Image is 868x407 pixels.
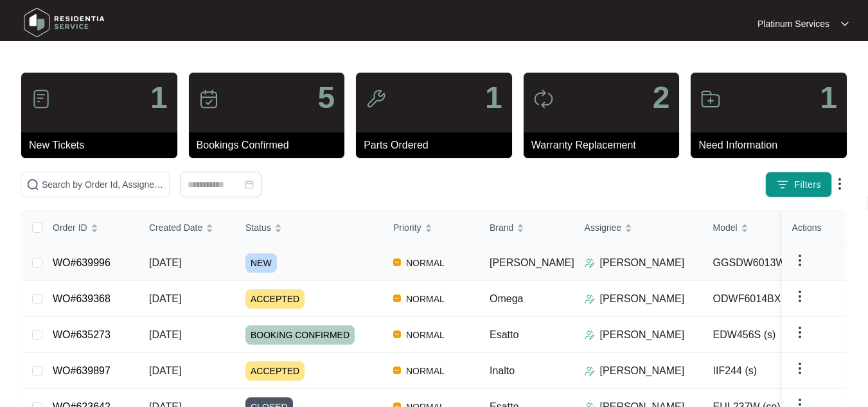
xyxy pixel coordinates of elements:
img: Assigner Icon [585,330,595,340]
img: dropdown arrow [792,325,808,340]
th: Actions [782,211,846,245]
img: icon [700,89,721,109]
span: ACCEPTED [245,361,305,381]
a: WO#635273 [53,329,111,340]
th: Order ID [42,211,139,245]
a: WO#639996 [53,257,111,268]
p: [PERSON_NAME] [600,291,685,307]
span: [PERSON_NAME] [490,257,574,268]
span: Brand [490,221,513,235]
th: Model [703,211,831,245]
img: residentia service logo [19,3,109,42]
span: Omega [490,293,523,304]
p: [PERSON_NAME] [600,255,685,271]
td: IIF244 (s) [703,353,831,389]
a: WO#639368 [53,293,111,304]
p: [PERSON_NAME] [600,363,685,379]
th: Priority [383,211,479,245]
img: icon [31,89,51,109]
span: Assignee [585,221,622,235]
span: NORMAL [401,327,450,343]
img: Vercel Logo [393,258,401,266]
span: Created Date [149,221,202,235]
img: dropdown arrow [792,253,808,268]
p: Need Information [698,138,847,153]
img: Assigner Icon [585,258,595,268]
p: Bookings Confirmed [197,138,345,153]
img: dropdown arrow [792,289,808,304]
img: Vercel Logo [393,366,401,374]
p: [PERSON_NAME] [600,327,685,343]
span: Status [245,221,271,235]
span: [DATE] [149,257,181,268]
p: 1 [820,82,837,113]
img: Assigner Icon [585,366,595,376]
p: 2 [653,82,670,113]
span: Model [713,221,738,235]
span: Order ID [53,221,87,235]
img: icon [199,89,219,109]
td: EDW456S (s) [703,317,831,353]
p: 1 [485,82,502,113]
input: Search by Order Id, Assignee Name, Customer Name, Brand and Model [42,177,164,192]
img: icon [533,89,554,109]
img: Assigner Icon [585,294,595,304]
p: New Tickets [29,138,177,153]
span: [DATE] [149,293,181,304]
span: ACCEPTED [245,289,305,309]
p: Warranty Replacement [531,138,680,153]
span: BOOKING CONFIRMED [245,325,355,345]
span: NORMAL [401,255,450,271]
th: Created Date [139,211,235,245]
td: ODWF6014BX [703,281,831,317]
th: Assignee [574,211,703,245]
img: search-icon [26,178,39,191]
td: GGSDW6013W [703,245,831,281]
span: Esatto [490,329,518,340]
span: Filters [794,178,821,192]
span: NEW [245,253,277,273]
span: Priority [393,221,421,235]
p: 1 [150,82,168,113]
th: Brand [479,211,574,245]
img: icon [366,89,386,109]
button: filter iconFilters [765,172,832,197]
span: [DATE] [149,329,181,340]
span: [DATE] [149,365,181,376]
span: Inalto [490,365,515,376]
th: Status [235,211,383,245]
img: dropdown arrow [841,21,849,27]
img: dropdown arrow [832,176,847,192]
a: WO#639897 [53,365,111,376]
img: Vercel Logo [393,330,401,338]
p: Platinum Services [757,17,829,30]
p: Parts Ordered [364,138,512,153]
img: dropdown arrow [792,361,808,376]
img: filter icon [776,178,789,191]
img: Vercel Logo [393,294,401,302]
span: NORMAL [401,291,450,307]
span: NORMAL [401,363,450,379]
p: 5 [317,82,335,113]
